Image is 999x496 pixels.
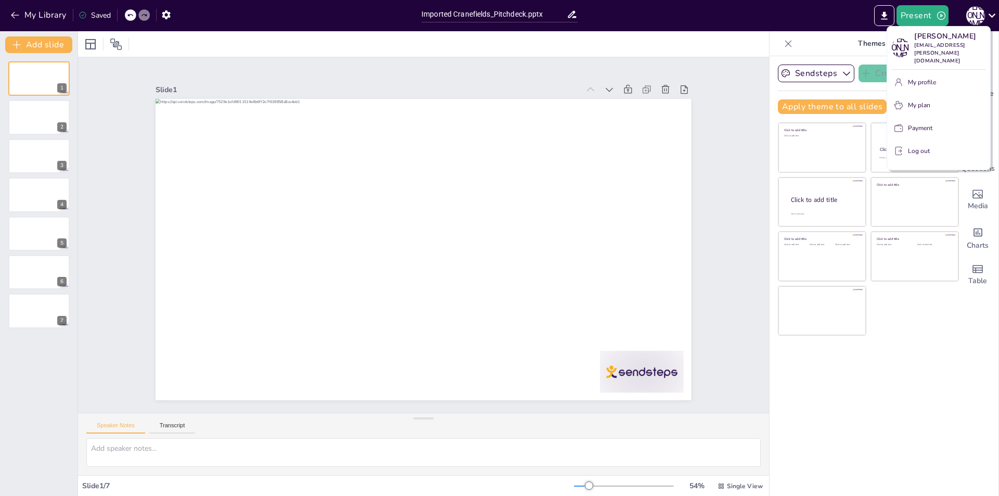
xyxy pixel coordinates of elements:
[908,78,936,87] p: My profile
[891,97,986,113] button: My plan
[914,42,986,65] p: [EMAIL_ADDRESS][PERSON_NAME][DOMAIN_NAME]
[914,31,986,42] p: [PERSON_NAME]
[891,143,986,159] button: Log out
[891,39,910,57] div: [PERSON_NAME]
[891,120,986,136] button: Payment
[891,74,986,91] button: My profile
[908,100,930,110] p: My plan
[908,146,930,156] p: Log out
[908,123,932,133] p: Payment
